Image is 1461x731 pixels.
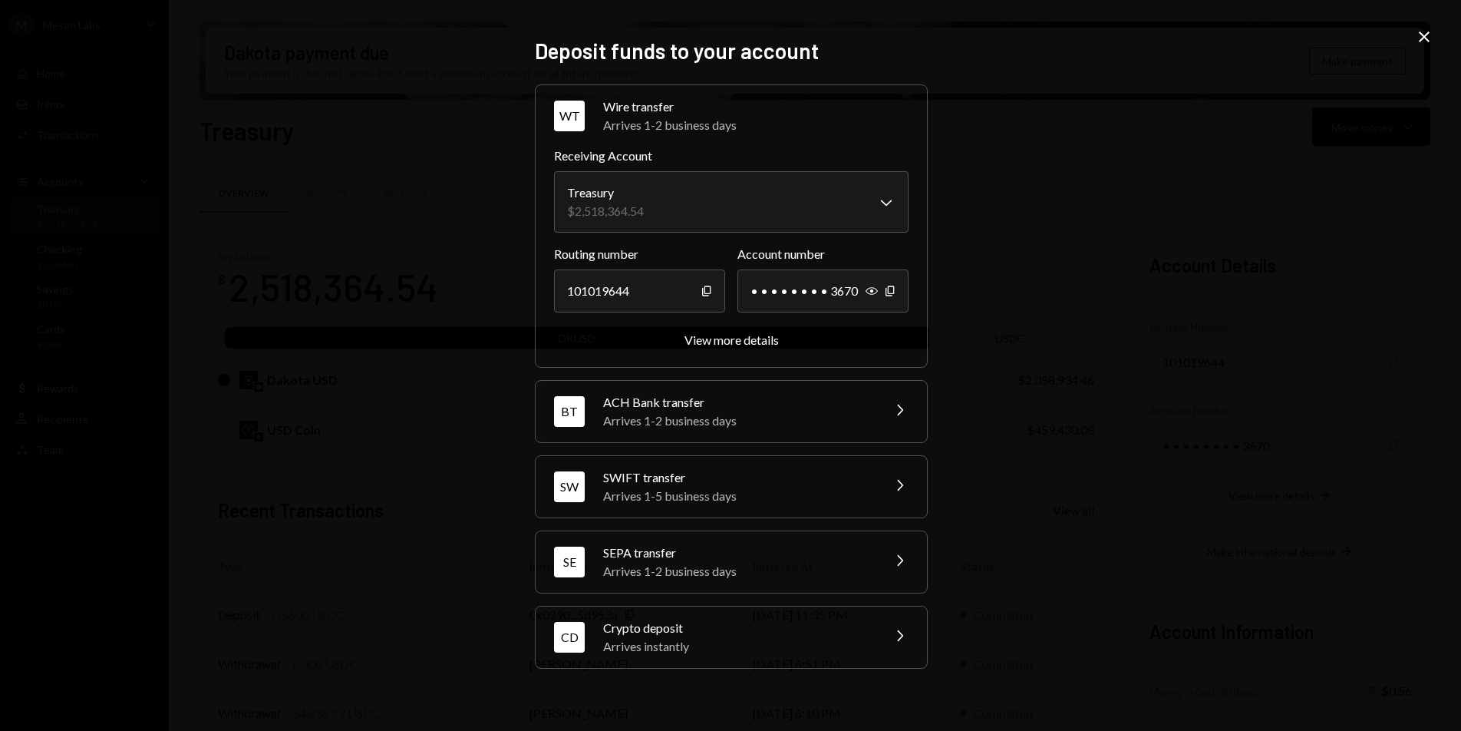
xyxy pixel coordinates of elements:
[536,531,927,593] button: SESEPA transferArrives 1-2 business days
[554,471,585,502] div: SW
[536,607,927,668] button: CDCrypto depositArrives instantly
[554,245,725,263] label: Routing number
[684,332,779,347] div: View more details
[554,547,585,577] div: SE
[603,487,872,505] div: Arrives 1-5 business days
[554,101,585,131] div: WT
[536,456,927,518] button: SWSWIFT transferArrives 1-5 business days
[603,98,909,116] div: Wire transfer
[737,245,909,263] label: Account number
[603,562,872,580] div: Arrives 1-2 business days
[603,544,872,562] div: SEPA transfer
[603,468,872,487] div: SWIFT transfer
[554,171,909,233] button: Receiving Account
[603,412,872,430] div: Arrives 1-2 business days
[554,622,585,653] div: CD
[554,396,585,427] div: BT
[684,332,779,349] button: View more details
[603,116,909,134] div: Arrives 1-2 business days
[603,393,872,412] div: ACH Bank transfer
[535,36,926,66] h2: Deposit funds to your account
[554,270,725,313] div: 101019644
[536,381,927,442] button: BTACH Bank transferArrives 1-2 business days
[737,270,909,313] div: • • • • • • • • 3670
[554,147,909,349] div: WTWire transferArrives 1-2 business days
[603,637,872,656] div: Arrives instantly
[603,619,872,637] div: Crypto deposit
[554,147,909,165] label: Receiving Account
[536,85,927,147] button: WTWire transferArrives 1-2 business days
